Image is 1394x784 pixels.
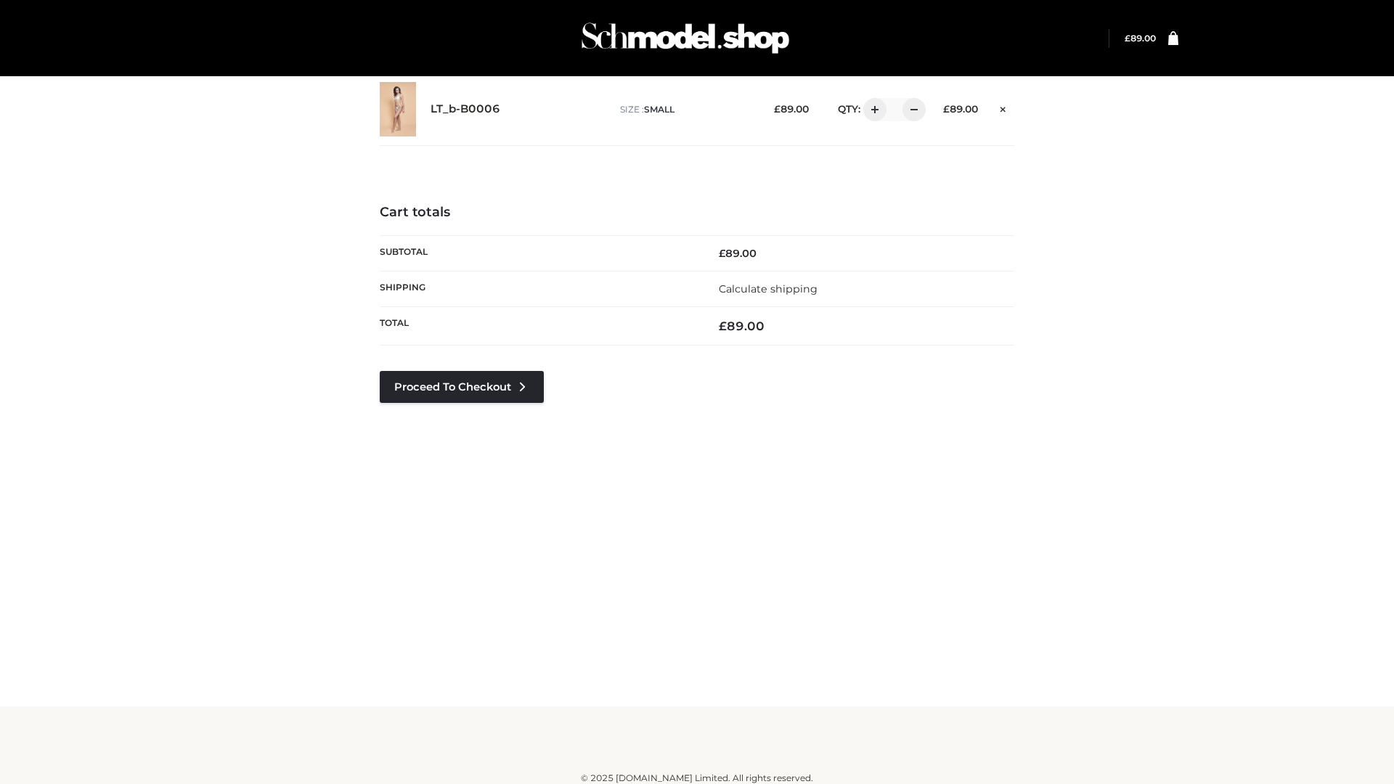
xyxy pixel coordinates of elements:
img: Schmodel Admin 964 [576,9,794,67]
p: size : [620,103,751,116]
bdi: 89.00 [719,319,765,333]
span: SMALL [644,104,674,115]
th: Subtotal [380,235,697,271]
bdi: 89.00 [1125,33,1156,44]
a: Proceed to Checkout [380,371,544,403]
span: £ [774,103,780,115]
span: £ [719,319,727,333]
a: Calculate shipping [719,282,818,295]
bdi: 89.00 [943,103,978,115]
th: Shipping [380,271,697,306]
a: £89.00 [1125,33,1156,44]
h4: Cart totals [380,205,1014,221]
span: £ [943,103,950,115]
a: Remove this item [992,98,1014,117]
bdi: 89.00 [719,247,757,260]
a: LT_b-B0006 [431,102,500,116]
span: £ [719,247,725,260]
span: £ [1125,33,1130,44]
bdi: 89.00 [774,103,809,115]
th: Total [380,307,697,346]
div: QTY: [823,98,921,121]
